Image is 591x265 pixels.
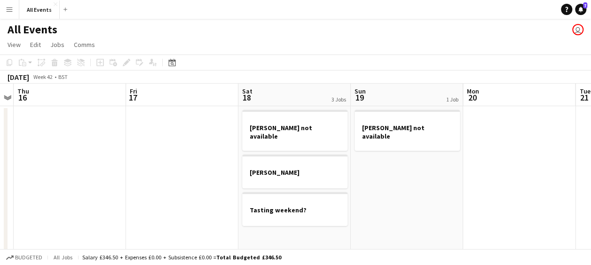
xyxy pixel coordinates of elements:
[70,39,99,51] a: Comms
[31,73,55,80] span: Week 42
[50,40,64,49] span: Jobs
[578,92,590,103] span: 21
[242,168,347,177] h3: [PERSON_NAME]
[26,39,45,51] a: Edit
[355,124,460,140] h3: [PERSON_NAME] not available
[4,39,24,51] a: View
[579,87,590,95] span: Tue
[446,96,458,103] div: 1 Job
[572,24,583,35] app-user-avatar: Lucy Hinks
[242,206,347,214] h3: Tasting weekend?
[8,72,29,82] div: [DATE]
[355,87,366,95] span: Sun
[19,0,60,19] button: All Events
[47,39,68,51] a: Jobs
[353,92,366,103] span: 19
[16,92,29,103] span: 16
[242,87,252,95] span: Sat
[30,40,41,49] span: Edit
[575,4,586,15] a: 7
[242,110,347,151] app-job-card: [PERSON_NAME] not available
[242,192,347,226] app-job-card: Tasting weekend?
[8,40,21,49] span: View
[17,87,29,95] span: Thu
[8,23,57,37] h1: All Events
[241,92,252,103] span: 18
[130,87,137,95] span: Fri
[82,254,281,261] div: Salary £346.50 + Expenses £0.00 + Subsistence £0.00 =
[583,2,587,8] span: 7
[242,155,347,188] app-job-card: [PERSON_NAME]
[467,87,479,95] span: Mon
[5,252,44,263] button: Budgeted
[15,254,42,261] span: Budgeted
[128,92,137,103] span: 17
[58,73,68,80] div: BST
[242,124,347,140] h3: [PERSON_NAME] not available
[74,40,95,49] span: Comms
[52,254,74,261] span: All jobs
[331,96,346,103] div: 3 Jobs
[355,110,460,151] app-job-card: [PERSON_NAME] not available
[216,254,281,261] span: Total Budgeted £346.50
[465,92,479,103] span: 20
